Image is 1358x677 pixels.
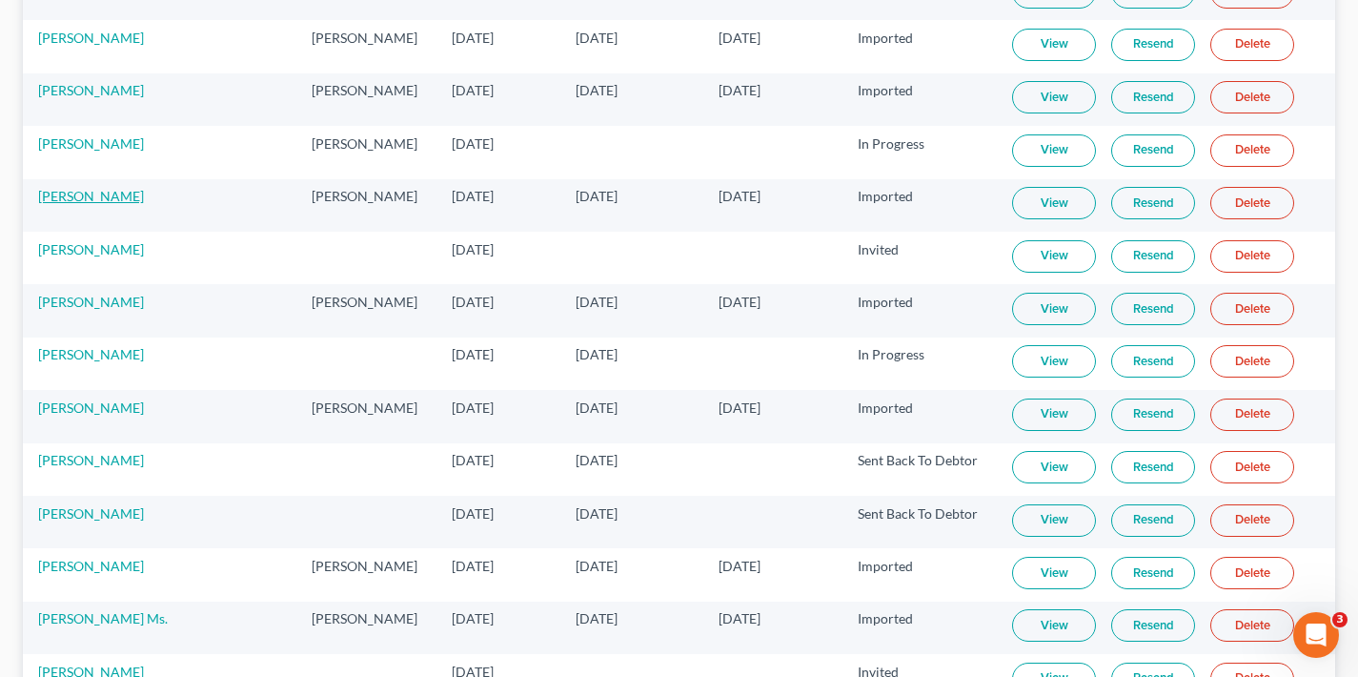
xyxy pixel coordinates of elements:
td: In Progress [842,338,998,390]
span: [DATE] [452,558,494,574]
span: [DATE] [719,558,760,574]
a: Delete [1210,81,1294,113]
a: View [1012,81,1096,113]
span: [DATE] [719,294,760,310]
a: View [1012,557,1096,589]
a: [PERSON_NAME] [38,241,144,257]
a: Resend [1111,187,1195,219]
td: [PERSON_NAME] [296,284,436,337]
a: [PERSON_NAME] Ms. [38,610,168,626]
a: View [1012,399,1096,431]
a: Resend [1111,504,1195,537]
span: [DATE] [452,82,494,98]
span: 3 [1332,612,1348,627]
a: View [1012,609,1096,642]
a: Resend [1111,451,1195,483]
a: View [1012,504,1096,537]
span: [DATE] [576,452,618,468]
span: [DATE] [452,188,494,204]
a: View [1012,240,1096,273]
span: [DATE] [576,294,618,310]
a: View [1012,345,1096,378]
span: [DATE] [452,452,494,468]
span: [DATE] [576,82,618,98]
td: Invited [842,232,998,284]
a: [PERSON_NAME] [38,82,144,98]
a: Resend [1111,609,1195,642]
a: [PERSON_NAME] [38,30,144,46]
a: [PERSON_NAME] [38,294,144,310]
span: [DATE] [576,610,618,626]
span: [DATE] [576,30,618,46]
a: Delete [1210,187,1294,219]
a: Resend [1111,134,1195,167]
span: [DATE] [576,505,618,522]
td: [PERSON_NAME] [296,390,436,442]
td: Imported [842,548,998,601]
iframe: Intercom live chat [1293,612,1339,658]
a: [PERSON_NAME] [38,452,144,468]
a: [PERSON_NAME] [38,505,144,522]
a: Delete [1210,451,1294,483]
a: Resend [1111,557,1195,589]
a: View [1012,134,1096,167]
span: [DATE] [719,400,760,416]
a: View [1012,451,1096,483]
a: Delete [1210,609,1294,642]
a: Resend [1111,240,1195,273]
a: Delete [1210,240,1294,273]
td: Sent Back To Debtor [842,443,998,496]
a: [PERSON_NAME] [38,135,144,152]
a: View [1012,293,1096,325]
td: Sent Back To Debtor [842,496,998,548]
a: Resend [1111,293,1195,325]
span: [DATE] [452,30,494,46]
span: [DATE] [452,241,494,257]
td: [PERSON_NAME] [296,179,436,232]
span: [DATE] [452,135,494,152]
td: In Progress [842,126,998,178]
a: Delete [1210,293,1294,325]
a: Delete [1210,29,1294,61]
a: Resend [1111,345,1195,378]
td: Imported [842,20,998,72]
td: [PERSON_NAME] [296,73,436,126]
a: View [1012,29,1096,61]
span: [DATE] [576,400,618,416]
a: Delete [1210,399,1294,431]
td: Imported [842,179,998,232]
td: Imported [842,73,998,126]
a: [PERSON_NAME] [38,400,144,416]
span: [DATE] [452,610,494,626]
a: Delete [1210,345,1294,378]
span: [DATE] [576,346,618,362]
a: [PERSON_NAME] [38,558,144,574]
a: Resend [1111,399,1195,431]
td: [PERSON_NAME] [296,20,436,72]
td: [PERSON_NAME] [296,602,436,654]
span: [DATE] [452,346,494,362]
a: [PERSON_NAME] [38,346,144,362]
a: Resend [1111,81,1195,113]
span: [DATE] [719,188,760,204]
span: [DATE] [452,505,494,522]
span: [DATE] [576,558,618,574]
span: [DATE] [452,400,494,416]
td: [PERSON_NAME] [296,126,436,178]
span: [DATE] [452,294,494,310]
td: [PERSON_NAME] [296,548,436,601]
a: Delete [1210,557,1294,589]
a: [PERSON_NAME] [38,188,144,204]
td: Imported [842,390,998,442]
span: [DATE] [719,610,760,626]
a: View [1012,187,1096,219]
td: Imported [842,602,998,654]
span: [DATE] [719,30,760,46]
span: [DATE] [576,188,618,204]
a: Delete [1210,504,1294,537]
td: Imported [842,284,998,337]
a: Delete [1210,134,1294,167]
span: [DATE] [719,82,760,98]
a: Resend [1111,29,1195,61]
